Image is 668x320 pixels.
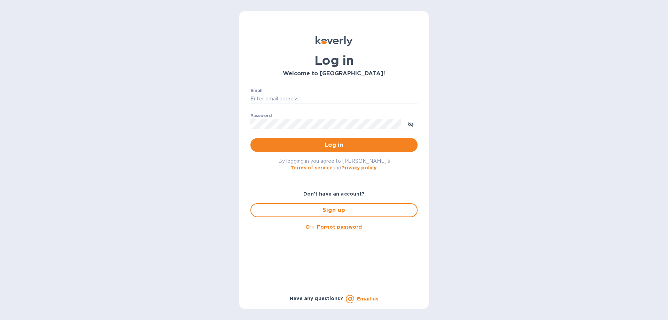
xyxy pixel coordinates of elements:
[341,165,376,170] a: Privacy policy
[257,206,411,214] span: Sign up
[250,94,418,104] input: Enter email address
[250,70,418,77] h3: Welcome to [GEOGRAPHIC_DATA]!
[357,296,378,302] a: Email us
[250,203,418,217] button: Sign up
[290,296,343,301] b: Have any questions?
[278,158,390,170] span: By logging in you agree to [PERSON_NAME]'s and .
[290,165,333,170] a: Terms of service
[316,36,352,46] img: Koverly
[250,138,418,152] button: Log in
[250,114,272,118] label: Password
[250,89,263,93] label: Email
[404,117,418,131] button: toggle password visibility
[317,224,362,230] u: Forgot password
[303,191,365,197] b: Don't have an account?
[256,141,412,149] span: Log in
[250,53,418,68] h1: Log in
